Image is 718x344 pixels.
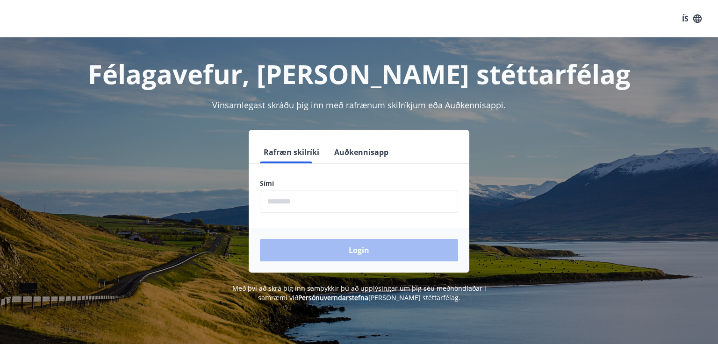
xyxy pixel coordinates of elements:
[298,293,368,302] a: Persónuverndarstefna
[260,141,323,163] button: Rafræn skilríki
[232,284,486,302] span: Með því að skrá þig inn samþykkir þú að upplýsingar um þig séu meðhöndlaðar í samræmi við [PERSON...
[260,179,458,188] label: Sími
[34,56,684,91] h1: Félagavefur, [PERSON_NAME] stéttarfélag
[330,141,392,163] button: Auðkennisapp
[212,99,506,111] span: Vinsamlegast skráðu þig inn með rafrænum skilríkjum eða Auðkennisappi.
[677,10,707,27] button: ÍS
